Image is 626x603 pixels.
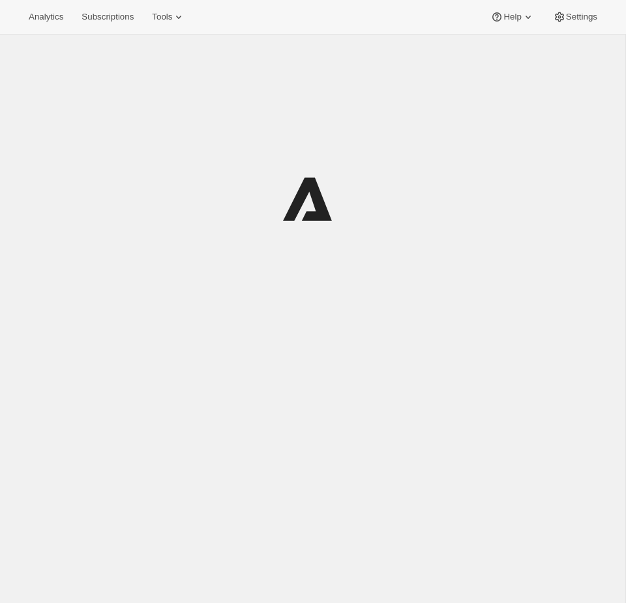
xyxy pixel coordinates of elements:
button: Subscriptions [74,8,142,26]
button: Tools [144,8,193,26]
span: Analytics [29,12,63,22]
button: Settings [545,8,605,26]
span: Settings [566,12,597,22]
span: Subscriptions [82,12,134,22]
span: Help [503,12,521,22]
button: Help [483,8,542,26]
span: Tools [152,12,172,22]
button: Analytics [21,8,71,26]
